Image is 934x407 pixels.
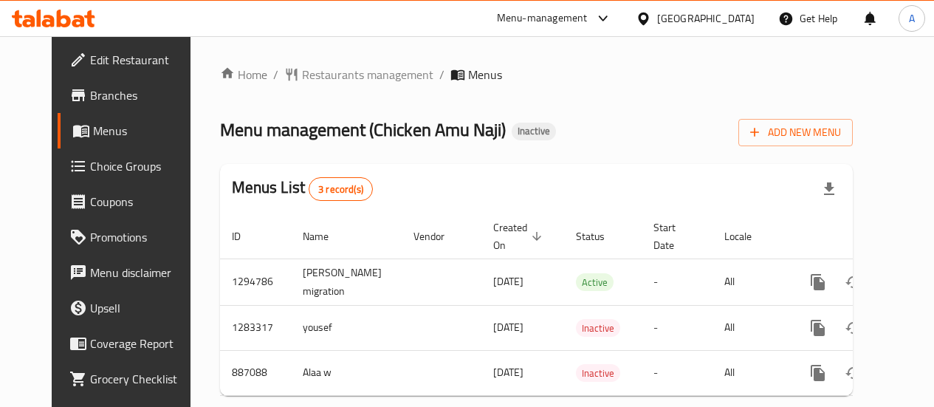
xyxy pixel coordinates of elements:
[291,305,402,350] td: yousef
[800,264,836,300] button: more
[512,123,556,140] div: Inactive
[836,355,871,391] button: Change Status
[642,259,712,305] td: -
[738,119,853,146] button: Add New Menu
[220,113,506,146] span: Menu management ( Chicken Amu Naji )
[58,113,207,148] a: Menus
[90,299,196,317] span: Upsell
[576,273,614,291] div: Active
[439,66,444,83] li: /
[90,193,196,211] span: Coupons
[724,228,771,245] span: Locale
[497,10,588,27] div: Menu-management
[220,305,291,350] td: 1283317
[657,10,755,27] div: [GEOGRAPHIC_DATA]
[90,157,196,175] span: Choice Groups
[220,350,291,395] td: 887088
[58,255,207,290] a: Menu disclaimer
[493,363,523,382] span: [DATE]
[642,350,712,395] td: -
[90,86,196,104] span: Branches
[909,10,915,27] span: A
[58,184,207,219] a: Coupons
[58,148,207,184] a: Choice Groups
[309,182,372,196] span: 3 record(s)
[836,264,871,300] button: Change Status
[291,259,402,305] td: [PERSON_NAME] migration
[90,228,196,246] span: Promotions
[468,66,502,83] span: Menus
[493,318,523,337] span: [DATE]
[576,319,620,337] div: Inactive
[642,305,712,350] td: -
[90,51,196,69] span: Edit Restaurant
[712,259,789,305] td: All
[291,350,402,395] td: Alaa w
[811,171,847,207] div: Export file
[303,228,348,245] span: Name
[800,310,836,346] button: more
[800,355,836,391] button: more
[58,290,207,326] a: Upsell
[284,66,433,83] a: Restaurants management
[576,364,620,382] div: Inactive
[576,365,620,382] span: Inactive
[712,305,789,350] td: All
[493,272,523,291] span: [DATE]
[93,122,196,140] span: Menus
[576,320,620,337] span: Inactive
[836,310,871,346] button: Change Status
[576,274,614,291] span: Active
[90,335,196,352] span: Coverage Report
[220,66,267,83] a: Home
[90,264,196,281] span: Menu disclaimer
[58,361,207,397] a: Grocery Checklist
[712,350,789,395] td: All
[220,259,291,305] td: 1294786
[413,228,464,245] span: Vendor
[273,66,278,83] li: /
[302,66,433,83] span: Restaurants management
[512,125,556,137] span: Inactive
[576,228,624,245] span: Status
[653,219,695,254] span: Start Date
[232,177,373,201] h2: Menus List
[58,42,207,78] a: Edit Restaurant
[220,66,853,83] nav: breadcrumb
[493,219,546,254] span: Created On
[750,123,841,142] span: Add New Menu
[309,177,373,201] div: Total records count
[232,228,260,245] span: ID
[58,78,207,113] a: Branches
[58,326,207,361] a: Coverage Report
[90,370,196,388] span: Grocery Checklist
[58,219,207,255] a: Promotions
